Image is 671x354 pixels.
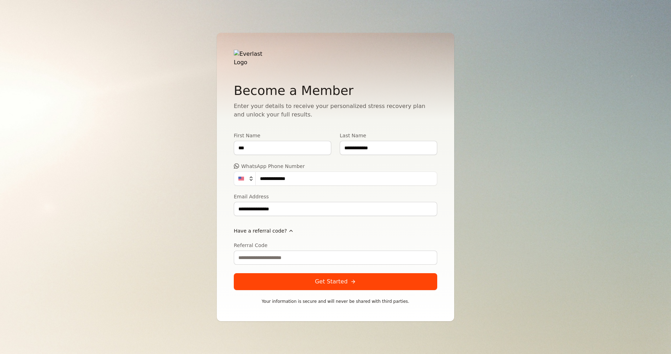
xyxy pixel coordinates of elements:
[234,133,331,138] label: First Name
[234,194,437,199] label: Email Address
[234,299,437,304] p: Your information is secure and will never be shared with third parties.
[234,50,273,67] img: Everlast Logo
[234,227,287,234] span: Have a referral code?
[234,163,437,169] label: WhatsApp Phone Number
[234,243,437,248] label: Referral Code
[234,224,294,237] button: Have a referral code?
[315,277,356,286] div: Get Started
[340,133,437,138] label: Last Name
[234,273,437,290] button: Get Started
[234,102,437,119] p: Enter your details to receive your personalized stress recovery plan and unlock your full results.
[234,84,437,98] h2: Become a Member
